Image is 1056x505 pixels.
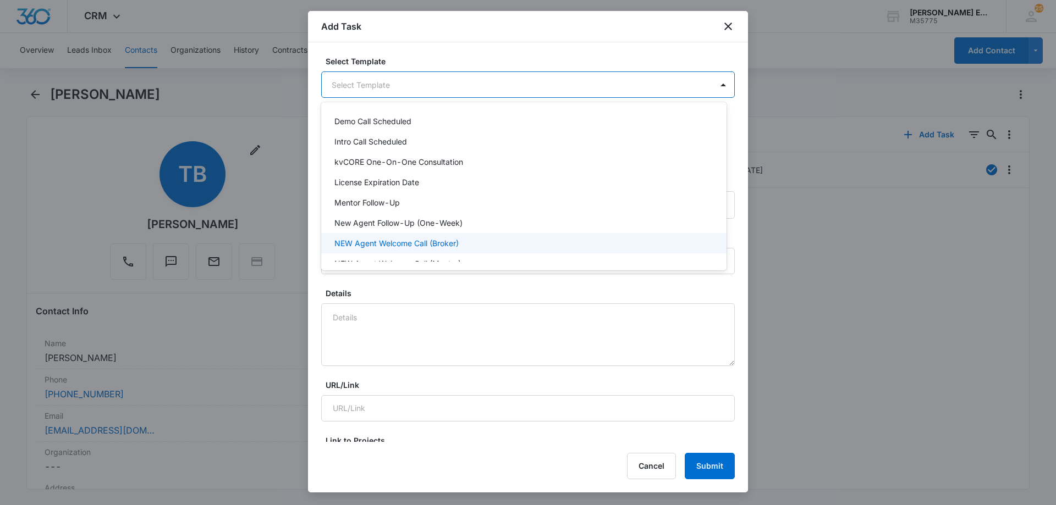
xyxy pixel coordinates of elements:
[334,217,463,229] p: New Agent Follow-Up (One-Week)
[334,136,407,147] p: Intro Call Scheduled
[334,258,461,269] p: NEW Agent Welcome Call (Mentor)
[334,156,463,168] p: kvCORE One-On-One Consultation
[334,176,419,188] p: License Expiration Date
[334,197,400,208] p: Mentor Follow-Up
[334,237,459,249] p: NEW Agent Welcome Call (Broker)
[334,115,411,127] p: Demo Call Scheduled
